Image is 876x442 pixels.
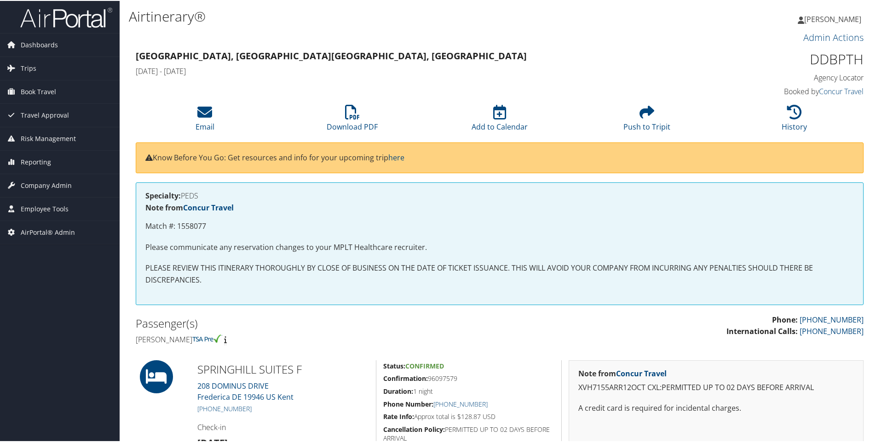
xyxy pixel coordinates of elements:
h4: Agency Locator [692,72,864,82]
strong: Cancellation Policy: [383,424,445,433]
p: PLEASE REVIEW THIS ITINERARY THOROUGHLY BY CLOSE OF BUSINESS ON THE DATE OF TICKET ISSUANCE. THIS... [145,261,854,285]
img: airportal-logo.png [20,6,112,28]
strong: Confirmation: [383,373,428,382]
p: Know Before You Go: Get resources and info for your upcoming trip [145,151,854,163]
a: Email [196,109,214,131]
h5: PERMITTED UP TO 02 DAYS BEFORE ARRIVAL [383,424,554,442]
span: Dashboards [21,33,58,56]
h4: PEDS [145,191,854,198]
h1: DDBPTH [692,49,864,68]
p: Please communicate any reservation changes to your MPLT Healthcare recruiter. [145,241,854,253]
img: tsa-precheck.png [192,334,222,342]
p: A credit card is required for incidental charges. [578,402,854,414]
p: XVH7155ARR12OCT CXL:PERMITTED UP TO 02 DAYS BEFORE ARRIVAL [578,381,854,393]
p: Match #: 1558077 [145,220,854,232]
a: Concur Travel [183,202,234,212]
h2: SPRINGHILL SUITES F [197,361,369,376]
span: Confirmed [405,361,444,369]
strong: Specialty: [145,190,181,200]
strong: Status: [383,361,405,369]
span: Risk Management [21,126,76,149]
span: Trips [21,56,36,79]
a: [PERSON_NAME] [798,5,870,32]
a: Concur Travel [819,85,864,96]
span: Company Admin [21,173,72,196]
h4: [DATE] - [DATE] [136,65,678,75]
a: Concur Travel [616,368,667,378]
span: Book Travel [21,79,56,102]
h1: Airtinerary® [129,6,623,25]
a: Add to Calendar [472,109,528,131]
strong: Note from [578,368,667,378]
a: [PHONE_NUMBER] [800,325,864,335]
a: [PHONE_NUMBER] [197,403,252,412]
h4: [PERSON_NAME] [136,334,493,344]
strong: Rate Info: [383,411,414,420]
a: Push to Tripit [623,109,670,131]
span: [PERSON_NAME] [804,13,861,23]
strong: Duration: [383,386,413,395]
strong: [GEOGRAPHIC_DATA], [GEOGRAPHIC_DATA] [GEOGRAPHIC_DATA], [GEOGRAPHIC_DATA] [136,49,527,61]
strong: Phone: [772,314,798,324]
a: 208 DOMINUS DRIVEFrederica DE 19946 US Kent [197,380,294,401]
strong: Note from [145,202,234,212]
h4: Check-in [197,421,369,431]
h5: 96097579 [383,373,554,382]
h4: Booked by [692,85,864,96]
a: Download PDF [327,109,378,131]
span: Travel Approval [21,103,69,126]
strong: Phone Number: [383,399,433,408]
a: [PHONE_NUMBER] [800,314,864,324]
h5: Approx total is $128.87 USD [383,411,554,420]
span: AirPortal® Admin [21,220,75,243]
a: Admin Actions [803,30,864,43]
a: here [388,152,404,162]
h5: 1 night [383,386,554,395]
span: Reporting [21,150,51,173]
a: [PHONE_NUMBER] [433,399,488,408]
h2: Passenger(s) [136,315,493,330]
strong: International Calls: [726,325,798,335]
span: Employee Tools [21,197,69,220]
a: History [782,109,807,131]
